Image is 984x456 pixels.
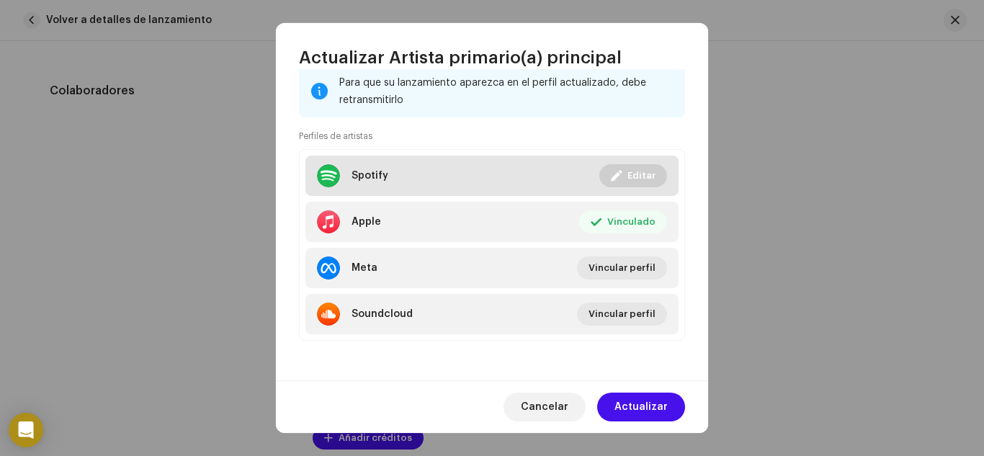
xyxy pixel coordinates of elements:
[9,413,43,447] div: Open Intercom Messenger
[352,216,381,228] div: Apple
[352,262,377,274] div: Meta
[589,300,656,328] span: Vincular perfil
[607,207,656,236] span: Vinculado
[589,254,656,282] span: Vincular perfil
[577,303,667,326] button: Vincular perfil
[504,393,586,421] button: Cancelar
[299,129,372,143] small: Perfiles de artistas
[597,393,685,421] button: Actualizar
[352,308,413,320] div: Soundcloud
[614,393,668,421] span: Actualizar
[521,393,568,421] span: Cancelar
[627,161,656,190] span: Editar
[579,210,667,233] button: Vinculado
[339,74,674,109] div: Para que su lanzamiento aparezca en el perfil actualizado, debe retransmitirlo
[599,164,667,187] button: Editar
[577,256,667,280] button: Vincular perfil
[299,46,622,69] span: Actualizar Artista primario(a) principal
[352,170,388,182] div: Spotify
